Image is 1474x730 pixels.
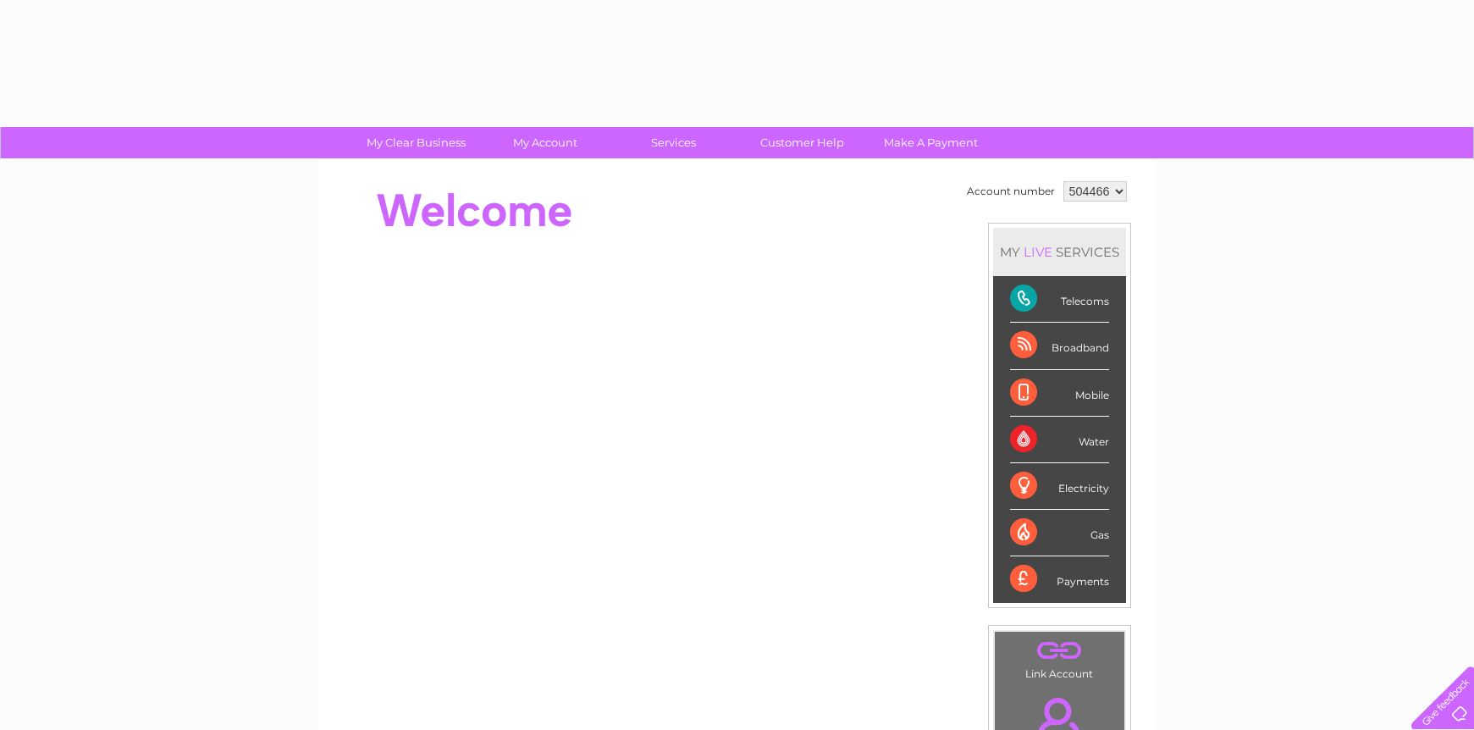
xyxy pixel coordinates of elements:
[1010,370,1109,417] div: Mobile
[999,636,1120,666] a: .
[1010,276,1109,323] div: Telecoms
[1010,417,1109,463] div: Water
[346,127,486,158] a: My Clear Business
[1010,556,1109,602] div: Payments
[994,631,1125,684] td: Link Account
[1020,244,1056,260] div: LIVE
[604,127,743,158] a: Services
[861,127,1001,158] a: Make A Payment
[1010,510,1109,556] div: Gas
[1010,463,1109,510] div: Electricity
[963,177,1059,206] td: Account number
[1010,323,1109,369] div: Broadband
[732,127,872,158] a: Customer Help
[475,127,615,158] a: My Account
[993,228,1126,276] div: MY SERVICES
